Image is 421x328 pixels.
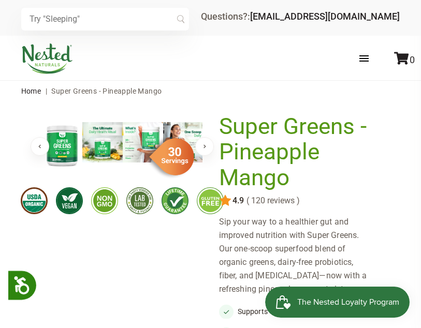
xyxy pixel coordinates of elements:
span: Super Greens - Pineapple Mango [51,87,162,95]
input: Try "Sleeping" [21,8,189,31]
img: sg-servings-30.png [142,135,194,179]
span: 4.9 [231,196,244,205]
a: Home [21,87,41,95]
iframe: Button to open loyalty program pop-up [265,287,411,318]
a: 0 [394,54,415,65]
a: [EMAIL_ADDRESS][DOMAIN_NAME] [250,11,400,22]
div: Questions?: [201,12,400,21]
img: Nested Naturals [21,43,73,74]
img: glutenfree [197,187,224,214]
img: vegan [56,187,83,214]
span: ( 120 reviews ) [244,196,300,205]
button: Next [195,137,214,156]
img: Super Greens - Pineapple Mango [82,122,123,162]
img: Super Greens - Pineapple Mango [123,122,163,162]
div: Sip your way to a healthier gut and improved nutrition with Super Greens. Our one-scoop superfood... [219,215,380,296]
li: Supports Gut Health [219,304,380,319]
img: Super Greens - Pineapple Mango [163,122,204,162]
img: Super Greens - Pineapple Mango [42,122,82,169]
nav: breadcrumbs [21,81,400,101]
img: star.svg [219,195,231,207]
span: | [43,87,50,95]
span: 0 [410,54,415,65]
img: gmofree [91,187,118,214]
img: usdaorganic [21,187,48,214]
img: thirdpartytested [126,187,153,214]
img: lifetimeguarantee [162,187,188,214]
button: Previous [31,137,49,156]
h1: Super Greens - Pineapple Mango [219,114,374,191]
